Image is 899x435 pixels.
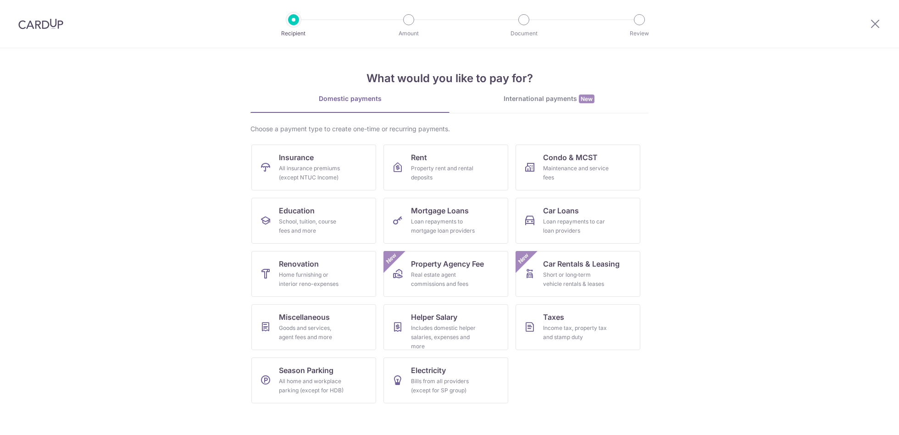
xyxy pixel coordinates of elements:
[449,94,649,104] div: International payments
[543,217,609,235] div: Loan repayments to car loan providers
[543,270,609,289] div: Short or long‑term vehicle rentals & leases
[411,217,477,235] div: Loan repayments to mortgage loan providers
[260,29,327,38] p: Recipient
[384,251,399,266] span: New
[279,365,333,376] span: Season Parking
[251,145,376,190] a: InsuranceAll insurance premiums (except NTUC Income)
[279,164,345,182] div: All insurance premiums (except NTUC Income)
[543,312,564,323] span: Taxes
[411,258,484,269] span: Property Agency Fee
[490,29,558,38] p: Document
[279,312,330,323] span: Miscellaneous
[543,164,609,182] div: Maintenance and service fees
[411,152,427,163] span: Rent
[516,198,640,244] a: Car LoansLoan repayments to car loan providers
[516,251,640,297] a: Car Rentals & LeasingShort or long‑term vehicle rentals & leasesNew
[411,205,469,216] span: Mortgage Loans
[279,152,314,163] span: Insurance
[250,70,649,87] h4: What would you like to pay for?
[383,251,508,297] a: Property Agency FeeReal estate agent commissions and feesNew
[251,357,376,403] a: Season ParkingAll home and workplace parking (except for HDB)
[251,198,376,244] a: EducationSchool, tuition, course fees and more
[383,145,508,190] a: RentProperty rent and rental deposits
[516,145,640,190] a: Condo & MCSTMaintenance and service fees
[543,205,579,216] span: Car Loans
[543,323,609,342] div: Income tax, property tax and stamp duty
[250,94,449,103] div: Domestic payments
[279,217,345,235] div: School, tuition, course fees and more
[279,323,345,342] div: Goods and services, agent fees and more
[375,29,443,38] p: Amount
[279,258,319,269] span: Renovation
[411,312,457,323] span: Helper Salary
[516,251,531,266] span: New
[411,323,477,351] div: Includes domestic helper salaries, expenses and more
[411,164,477,182] div: Property rent and rental deposits
[251,304,376,350] a: MiscellaneousGoods and services, agent fees and more
[411,377,477,395] div: Bills from all providers (except for SP group)
[411,270,477,289] div: Real estate agent commissions and fees
[516,304,640,350] a: TaxesIncome tax, property tax and stamp duty
[411,365,446,376] span: Electricity
[383,304,508,350] a: Helper SalaryIncludes domestic helper salaries, expenses and more
[579,95,594,103] span: New
[250,124,649,134] div: Choose a payment type to create one-time or recurring payments.
[543,152,598,163] span: Condo & MCST
[18,18,63,29] img: CardUp
[279,270,345,289] div: Home furnishing or interior reno-expenses
[543,258,620,269] span: Car Rentals & Leasing
[383,198,508,244] a: Mortgage LoansLoan repayments to mortgage loan providers
[605,29,673,38] p: Review
[279,377,345,395] div: All home and workplace parking (except for HDB)
[383,357,508,403] a: ElectricityBills from all providers (except for SP group)
[279,205,315,216] span: Education
[251,251,376,297] a: RenovationHome furnishing or interior reno-expenses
